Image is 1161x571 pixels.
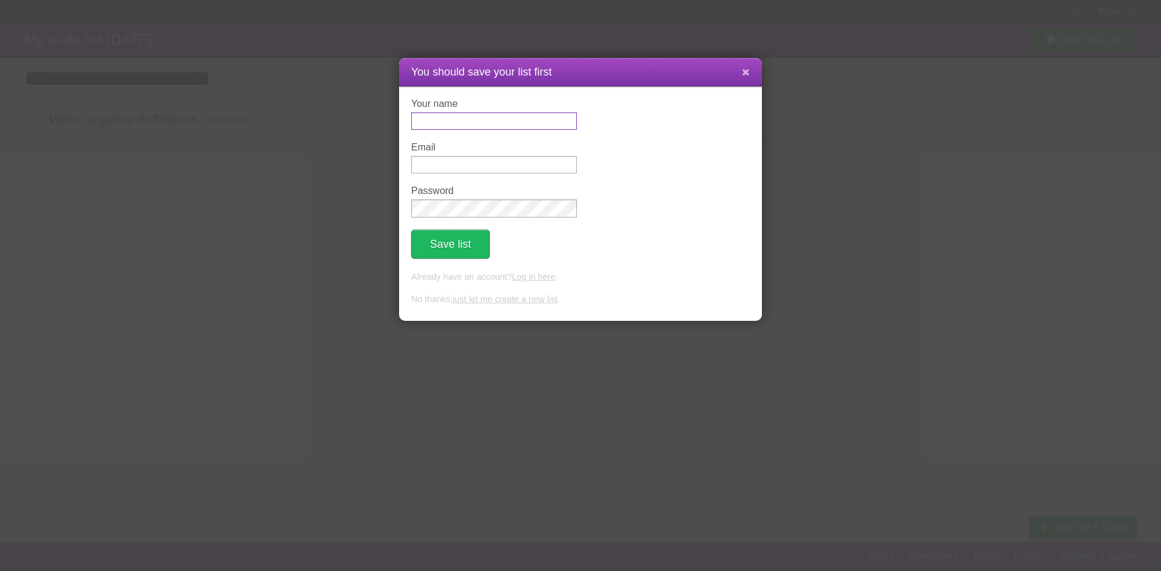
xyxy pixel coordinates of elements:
label: Password [411,185,577,196]
label: Your name [411,98,577,109]
label: Email [411,142,577,153]
p: No thanks, . [411,293,750,306]
button: Save list [411,230,490,259]
a: Log in here [512,272,555,282]
p: Already have an account? . [411,271,750,284]
a: just let me create a new list [453,294,558,304]
h1: You should save your list first [411,64,750,80]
